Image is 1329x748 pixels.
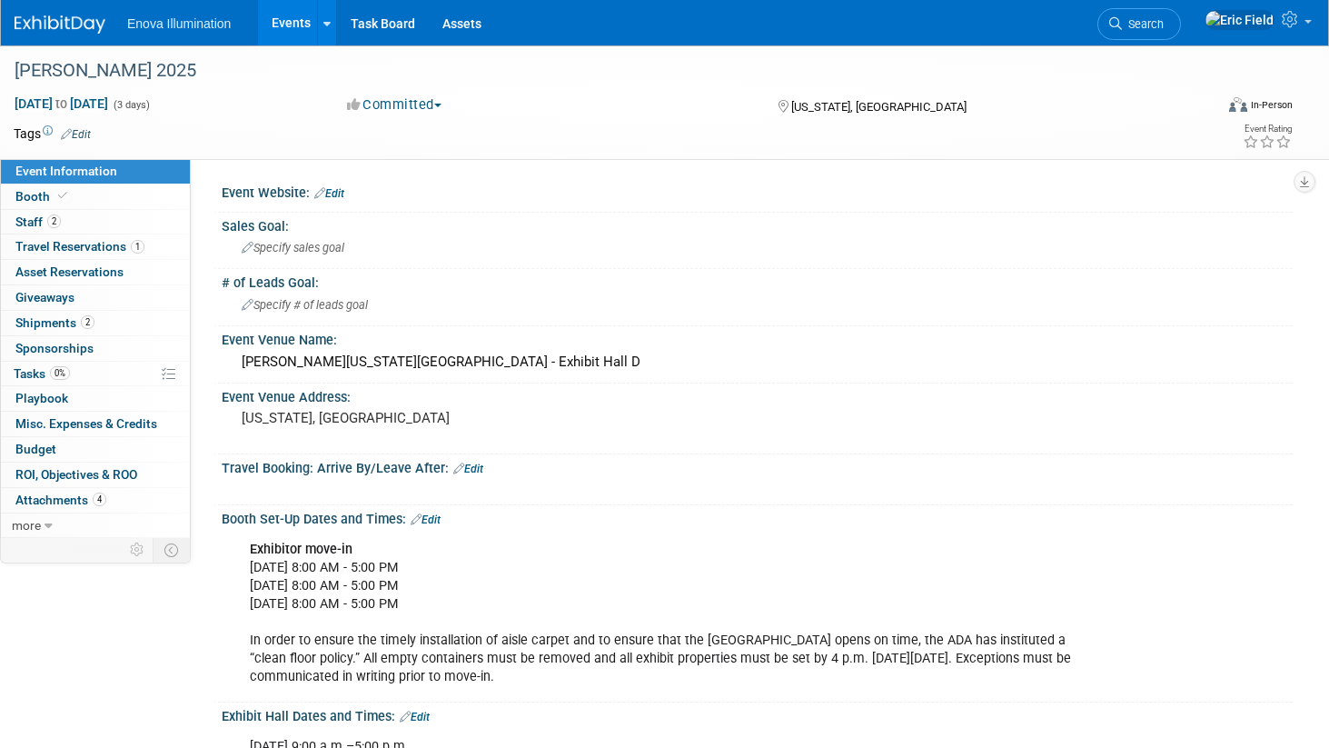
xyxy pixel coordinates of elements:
[1,412,190,436] a: Misc. Expenses & Credits
[15,239,144,254] span: Travel Reservations
[15,467,137,482] span: ROI, Objectives & ROO
[53,96,70,111] span: to
[242,298,368,312] span: Specify # of leads goal
[15,391,68,405] span: Playbook
[15,493,106,507] span: Attachments
[15,214,61,229] span: Staff
[15,15,105,34] img: ExhibitDay
[341,95,449,115] button: Committed
[8,55,1184,87] div: [PERSON_NAME] 2025
[15,442,56,456] span: Budget
[1243,125,1292,134] div: Event Rating
[222,384,1293,406] div: Event Venue Address:
[222,454,1293,478] div: Travel Booking: Arrive By/Leave After:
[222,703,1293,726] div: Exhibit Hall Dates and Times:
[1,311,190,335] a: Shipments2
[1205,10,1274,30] img: Eric Field
[15,341,94,355] span: Sponsorships
[1,386,190,411] a: Playbook
[15,290,74,304] span: Giveaways
[400,711,430,723] a: Edit
[1,159,190,184] a: Event Information
[1,260,190,284] a: Asset Reservations
[791,100,967,114] span: [US_STATE], [GEOGRAPHIC_DATA]
[222,326,1293,349] div: Event Venue Name:
[15,189,71,204] span: Booth
[1,210,190,234] a: Staff2
[127,16,231,31] span: Enova Illumination
[47,214,61,228] span: 2
[50,366,70,380] span: 0%
[453,463,483,475] a: Edit
[1,234,190,259] a: Travel Reservations1
[242,410,648,426] pre: [US_STATE], [GEOGRAPHIC_DATA]
[1,362,190,386] a: Tasks0%
[237,532,1086,696] div: [DATE] 8:00 AM - 5:00 PM [DATE] 8:00 AM - 5:00 PM [DATE] 8:00 AM - 5:00 PM In order to ensure the...
[122,538,154,562] td: Personalize Event Tab Strip
[15,416,157,431] span: Misc. Expenses & Credits
[12,518,41,533] span: more
[1097,8,1181,40] a: Search
[235,348,1279,376] div: [PERSON_NAME][US_STATE][GEOGRAPHIC_DATA] - Exhibit Hall D
[154,538,191,562] td: Toggle Event Tabs
[314,187,344,200] a: Edit
[1,488,190,513] a: Attachments4
[222,269,1293,292] div: # of Leads Goal:
[1,336,190,361] a: Sponsorships
[1229,97,1247,112] img: Format-Inperson.png
[1,514,190,538] a: more
[250,542,352,557] b: Exhibitor move-in
[242,241,344,254] span: Specify sales goal
[112,99,150,111] span: (3 days)
[222,505,1293,529] div: Booth Set-Up Dates and Times:
[1250,98,1293,112] div: In-Person
[1,285,190,310] a: Giveaways
[93,493,106,506] span: 4
[14,125,91,143] td: Tags
[222,179,1293,203] div: Event Website:
[14,95,109,112] span: [DATE] [DATE]
[1102,95,1293,122] div: Event Format
[15,315,94,330] span: Shipments
[1,437,190,462] a: Budget
[58,191,67,201] i: Booth reservation complete
[81,315,94,329] span: 2
[15,164,117,178] span: Event Information
[15,264,124,279] span: Asset Reservations
[1,185,190,209] a: Booth
[222,213,1293,235] div: Sales Goal:
[411,514,441,526] a: Edit
[1122,17,1164,31] span: Search
[1,463,190,487] a: ROI, Objectives & ROO
[131,240,144,254] span: 1
[14,366,70,381] span: Tasks
[61,128,91,141] a: Edit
